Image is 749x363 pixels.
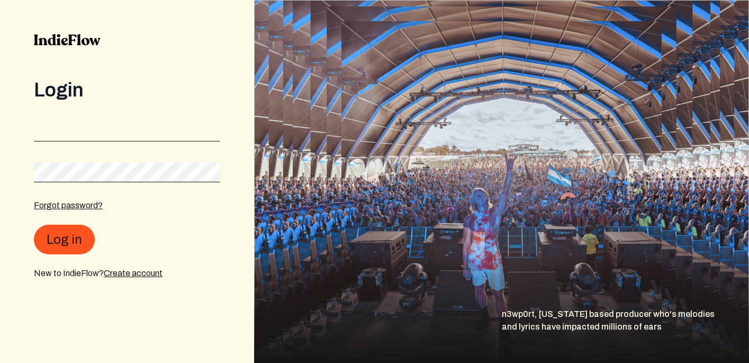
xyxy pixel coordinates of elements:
button: Log in [34,225,95,254]
a: Create account [104,269,163,278]
div: New to IndieFlow? [34,267,220,280]
img: indieflow-logo-black.svg [34,34,101,46]
div: Login [34,79,220,101]
a: Forgot password? [34,201,103,210]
